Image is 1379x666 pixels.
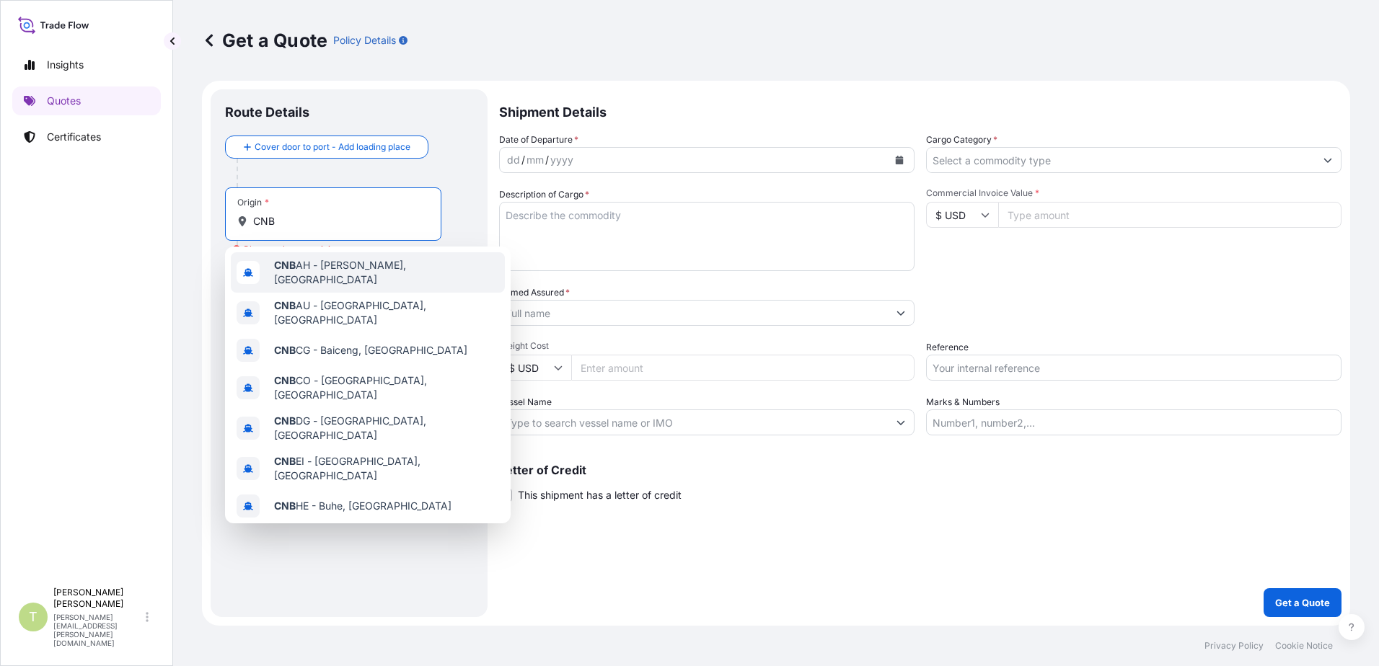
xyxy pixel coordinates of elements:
b: CNB [274,374,296,386]
span: This shipment has a letter of credit [518,488,682,502]
div: month, [525,151,545,169]
span: CG - Baiceng, [GEOGRAPHIC_DATA] [274,343,467,358]
label: Vessel Name [499,395,552,409]
span: EI - [GEOGRAPHIC_DATA], [GEOGRAPHIC_DATA] [274,454,499,483]
span: Freight Cost [499,340,915,352]
button: Show suggestions [888,300,914,326]
p: Privacy Policy [1204,640,1264,652]
span: Commercial Invoice Value [926,187,1341,199]
div: / [545,151,549,169]
span: Date of Departure [499,133,578,147]
label: Marks & Numbers [926,395,1000,409]
div: Show suggestions [225,247,511,523]
b: CNB [274,414,296,427]
p: Get a Quote [202,29,327,52]
p: Policy Details [333,33,396,48]
p: Letter of Credit [499,464,1341,476]
button: Show suggestions [888,409,914,435]
p: [PERSON_NAME][EMAIL_ADDRESS][PERSON_NAME][DOMAIN_NAME] [53,613,143,647]
b: CNB [274,499,296,512]
p: Route Details [225,104,309,121]
div: / [521,151,525,169]
p: Quotes [47,94,81,108]
span: DG - [GEOGRAPHIC_DATA], [GEOGRAPHIC_DATA] [274,414,499,443]
input: Select a commodity type [927,147,1315,173]
div: year, [549,151,575,169]
p: [PERSON_NAME] [PERSON_NAME] [53,587,143,610]
input: Type amount [998,202,1341,228]
p: Cookie Notice [1275,640,1333,652]
input: Type to search vessel name or IMO [500,409,888,435]
input: Origin [253,214,423,228]
b: CNB [274,259,296,271]
p: Insights [47,58,84,72]
p: Get a Quote [1275,595,1330,610]
p: Shipment Details [499,89,1341,133]
b: CNB [274,455,296,467]
input: Enter amount [571,355,915,381]
span: CO - [GEOGRAPHIC_DATA], [GEOGRAPHIC_DATA] [274,373,499,402]
button: Show suggestions [1315,147,1341,173]
label: Cargo Category [926,133,997,147]
input: Full name [500,300,888,326]
span: AU - [GEOGRAPHIC_DATA], [GEOGRAPHIC_DATA] [274,298,499,327]
span: T [29,610,38,624]
span: AH - [PERSON_NAME], [GEOGRAPHIC_DATA] [274,258,499,287]
div: day, [506,151,521,169]
span: Cover door to port - Add loading place [255,140,410,154]
span: HE - Buhe, [GEOGRAPHIC_DATA] [274,499,451,513]
b: CNB [274,344,296,356]
label: Description of Cargo [499,187,589,202]
div: Origin [237,197,269,208]
p: Certificates [47,130,101,144]
div: Please select an origin [232,242,335,257]
label: Named Assured [499,285,570,300]
b: CNB [274,299,296,311]
input: Your internal reference [926,355,1341,381]
button: Calendar [888,148,911,172]
label: Reference [926,340,969,355]
input: Number1, number2,... [926,409,1341,435]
